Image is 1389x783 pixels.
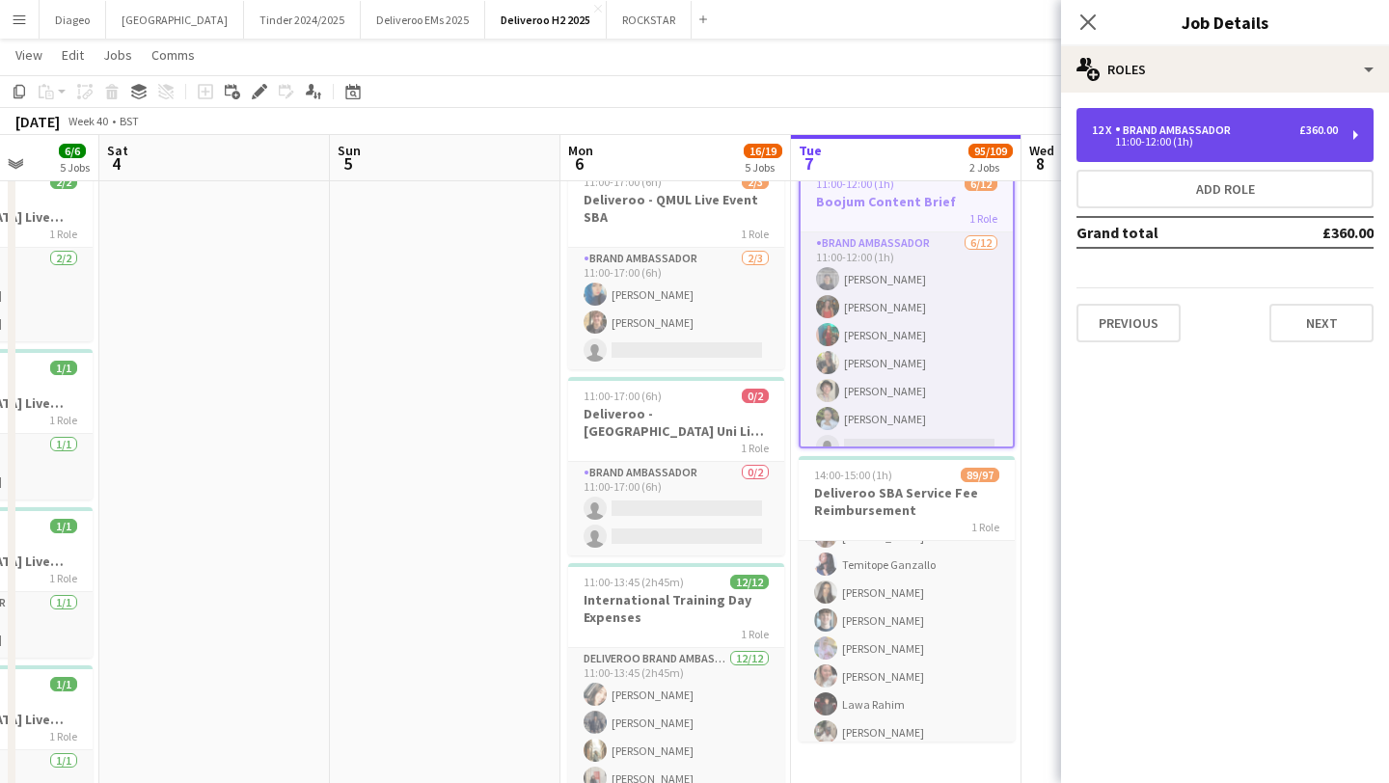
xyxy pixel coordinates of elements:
[1092,123,1115,137] div: 12 x
[969,211,997,226] span: 1 Role
[1076,217,1259,248] td: Grand total
[744,144,782,158] span: 16/19
[1269,304,1374,342] button: Next
[50,361,77,375] span: 1/1
[1029,142,1054,159] span: Wed
[584,389,662,403] span: 11:00-17:00 (6h)
[968,144,1013,158] span: 95/109
[568,377,784,555] app-job-card: 11:00-17:00 (6h)0/2Deliveroo - [GEOGRAPHIC_DATA] Uni Live Event SBA1 RoleBrand Ambassador0/211:00...
[361,1,485,39] button: Deliveroo EMs 2025
[49,413,77,427] span: 1 Role
[49,729,77,743] span: 1 Role
[568,405,784,440] h3: Deliveroo - [GEOGRAPHIC_DATA] Uni Live Event SBA
[568,142,593,159] span: Mon
[965,176,997,191] span: 6/12
[971,520,999,534] span: 1 Role
[120,114,139,128] div: BST
[742,389,769,403] span: 0/2
[64,114,112,128] span: Week 40
[568,163,784,369] app-job-card: 11:00-17:00 (6h)2/3Deliveroo - QMUL Live Event SBA1 RoleBrand Ambassador2/311:00-17:00 (6h)[PERSO...
[1259,217,1374,248] td: £360.00
[1092,137,1338,147] div: 11:00-12:00 (1h)
[799,163,1015,448] app-job-card: 11:00-12:00 (1h)6/12Boojum Content Brief1 RoleBrand Ambassador6/1211:00-12:00 (1h)[PERSON_NAME][P...
[62,46,84,64] span: Edit
[584,175,662,189] span: 11:00-17:00 (6h)
[799,484,1015,519] h3: Deliveroo SBA Service Fee Reimbursement
[1061,10,1389,35] h3: Job Details
[799,456,1015,742] app-job-card: 14:00-15:00 (1h)89/97Deliveroo SBA Service Fee Reimbursement1 RoleDex Legon[PERSON_NAME][PERSON_N...
[40,1,106,39] button: Diageo
[801,232,1013,606] app-card-role: Brand Ambassador6/1211:00-12:00 (1h)[PERSON_NAME][PERSON_NAME][PERSON_NAME][PERSON_NAME][PERSON_N...
[568,191,784,226] h3: Deliveroo - QMUL Live Event SBA
[584,575,684,589] span: 11:00-13:45 (2h45m)
[59,144,86,158] span: 6/6
[742,175,769,189] span: 2/3
[607,1,692,39] button: ROCKSTAR
[745,160,781,175] div: 5 Jobs
[338,142,361,159] span: Sun
[1299,123,1338,137] div: £360.00
[961,468,999,482] span: 89/97
[816,176,894,191] span: 11:00-12:00 (1h)
[969,160,1012,175] div: 2 Jobs
[1115,123,1239,137] div: Brand Ambassador
[565,152,593,175] span: 6
[796,152,822,175] span: 7
[15,46,42,64] span: View
[244,1,361,39] button: Tinder 2024/2025
[106,1,244,39] button: [GEOGRAPHIC_DATA]
[54,42,92,67] a: Edit
[741,441,769,455] span: 1 Role
[1076,170,1374,208] button: Add role
[95,42,140,67] a: Jobs
[151,46,195,64] span: Comms
[50,175,77,189] span: 2/2
[49,227,77,241] span: 1 Role
[103,46,132,64] span: Jobs
[799,142,822,159] span: Tue
[741,627,769,641] span: 1 Role
[568,591,784,626] h3: International Training Day Expenses
[50,677,77,691] span: 1/1
[485,1,607,39] button: Deliveroo H2 2025
[1061,46,1389,93] div: Roles
[15,112,60,131] div: [DATE]
[60,160,90,175] div: 5 Jobs
[1076,304,1181,342] button: Previous
[730,575,769,589] span: 12/12
[104,152,128,175] span: 4
[568,462,784,555] app-card-role: Brand Ambassador0/211:00-17:00 (6h)
[49,571,77,585] span: 1 Role
[144,42,203,67] a: Comms
[741,227,769,241] span: 1 Role
[8,42,50,67] a: View
[107,142,128,159] span: Sat
[335,152,361,175] span: 5
[814,468,892,482] span: 14:00-15:00 (1h)
[1026,152,1054,175] span: 8
[50,519,77,533] span: 1/1
[801,193,1013,210] h3: Boojum Content Brief
[568,248,784,369] app-card-role: Brand Ambassador2/311:00-17:00 (6h)[PERSON_NAME][PERSON_NAME]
